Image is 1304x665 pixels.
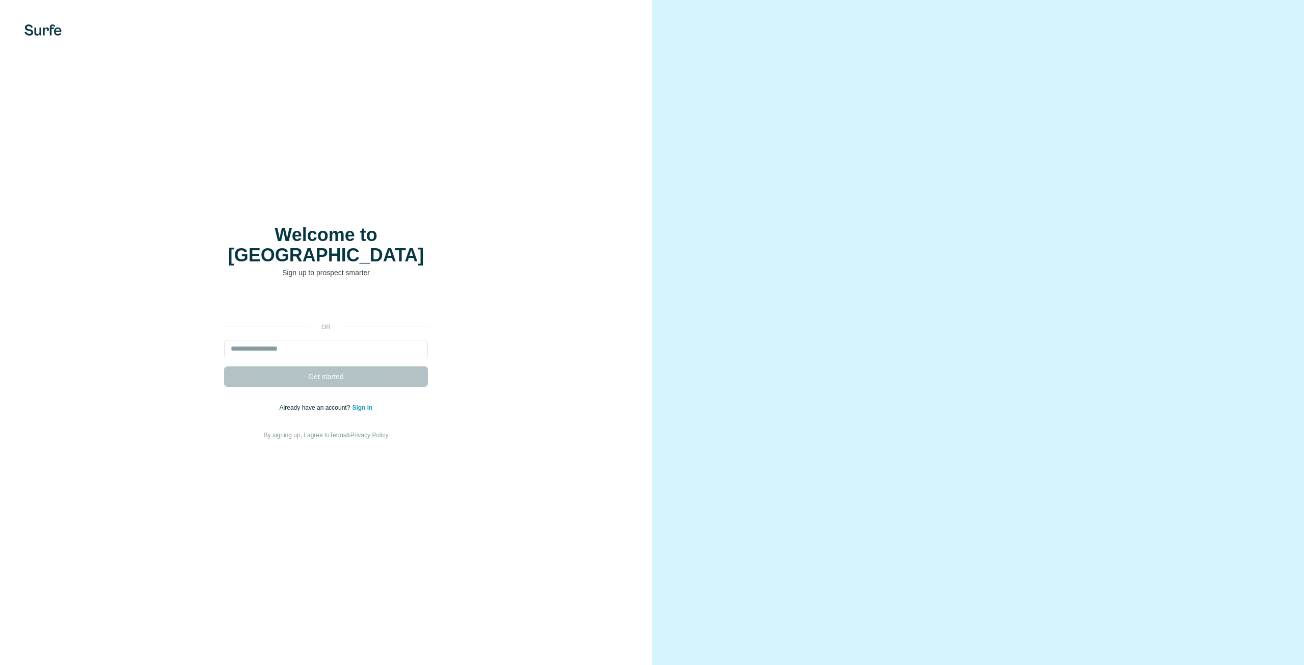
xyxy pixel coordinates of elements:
[24,24,62,36] img: Surfe's logo
[330,432,346,439] a: Terms
[224,268,428,278] p: Sign up to prospect smarter
[219,293,433,315] iframe: Sign in with Google Button
[264,432,389,439] span: By signing up, I agree to &
[350,432,389,439] a: Privacy Policy
[352,404,372,411] a: Sign in
[224,225,428,265] h1: Welcome to [GEOGRAPHIC_DATA]
[280,404,352,411] span: Already have an account?
[310,323,342,332] p: or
